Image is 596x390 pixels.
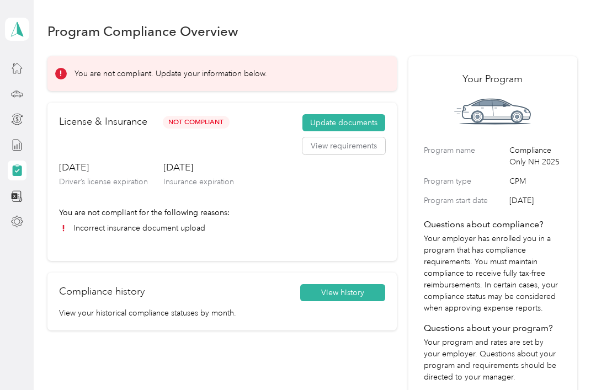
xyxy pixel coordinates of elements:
p: Your program and rates are set by your employer. Questions about your program and requirements sh... [424,336,562,383]
span: Compliance Only NH 2025 [509,145,562,168]
iframe: Everlance-gr Chat Button Frame [534,328,596,390]
label: Program type [424,175,505,187]
span: [DATE] [509,195,562,206]
h2: Compliance history [59,284,145,299]
h2: License & Insurance [59,114,147,129]
p: View your historical compliance statuses by month. [59,307,385,319]
button: View requirements [302,137,385,155]
p: Driver’s license expiration [59,176,148,188]
label: Program start date [424,195,505,206]
label: Program name [424,145,505,168]
button: Update documents [302,114,385,132]
button: View history [300,284,385,302]
span: CPM [509,175,562,187]
span: Not Compliant [163,116,230,129]
h4: Questions about your program? [424,322,562,335]
h3: [DATE] [163,161,234,174]
h2: Your Program [424,72,562,87]
p: Your employer has enrolled you in a program that has compliance requirements. You must maintain c... [424,233,562,314]
li: Incorrect insurance document upload [59,222,385,234]
h3: [DATE] [59,161,148,174]
h4: Questions about compliance? [424,218,562,231]
p: You are not compliant. Update your information below. [74,68,267,79]
h1: Program Compliance Overview [47,25,238,37]
p: Insurance expiration [163,176,234,188]
p: You are not compliant for the following reasons: [59,207,385,218]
